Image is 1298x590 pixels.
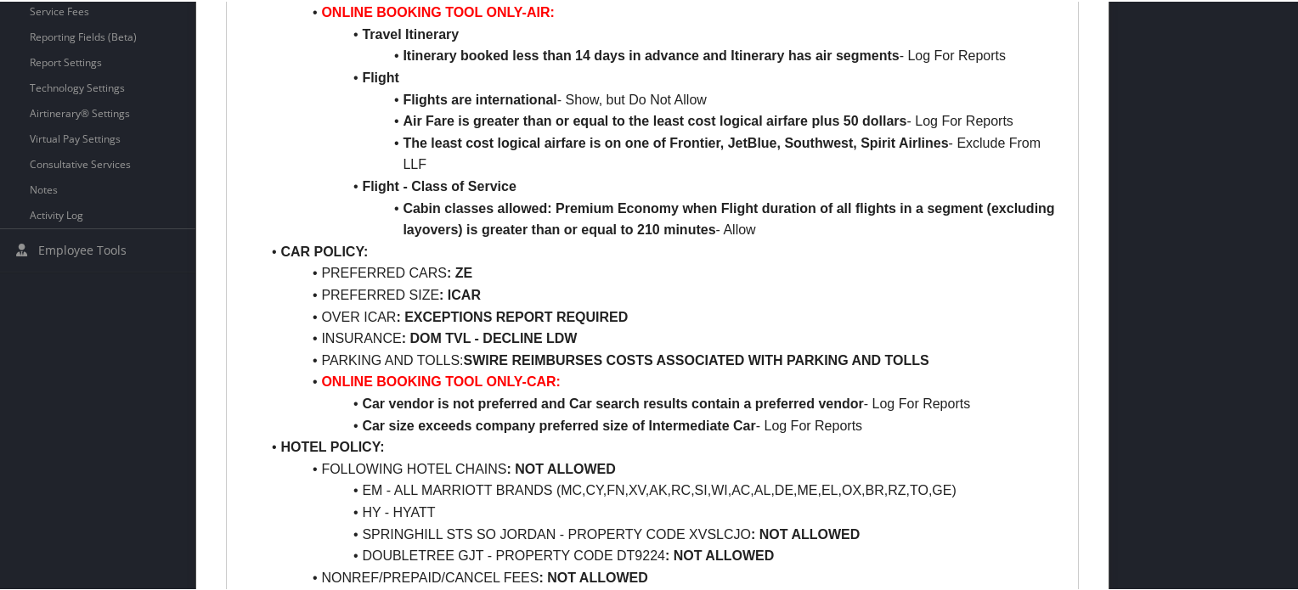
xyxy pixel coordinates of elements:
strong: Travel Itinerary [362,25,459,40]
strong: Cabin classes allowed: Premium Economy when Flight duration of all flights in a segment (excludin... [403,199,1058,236]
li: - Log For Reports [260,109,1064,131]
li: - Allow [260,196,1064,239]
li: OVER ICAR [260,305,1064,327]
strong: : ICAR [439,286,481,301]
strong: SWIRE REIMBURSES COSTS ASSOCIATED WITH PARKING AND TOLLS [464,351,929,366]
li: - Exclude From LLF [260,131,1064,174]
li: HY - HYATT [260,500,1064,522]
strong: HOTEL POLICY: [280,438,384,452]
li: PARKING AND TOLLS: [260,348,1064,370]
strong: : NOT ALLOWED [751,525,860,540]
strong: The least cost logical airfare is on one of Frontier, JetBlue, Southwest, Spirit Airlines [403,134,948,149]
li: FOLLOWING HOTEL CHAINS [260,457,1064,479]
li: - Log For Reports [260,43,1064,65]
strong: Air Fare is greater than or equal to the least cost logical airfare plus 50 dollars [403,112,906,126]
li: - Show, but Do Not Allow [260,87,1064,110]
li: NONREF/PREPAID/CANCEL FEES [260,565,1064,587]
li: - Log For Reports [260,391,1064,413]
li: INSURANCE [260,326,1064,348]
li: SPRINGHILL STS SO JORDAN - PROPERTY CODE XVSLCJO [260,522,1064,544]
strong: : [447,264,451,278]
strong: Flights are international [403,91,556,105]
strong: : [402,329,406,344]
strong: Flight - Class of Service [362,177,516,192]
li: - Log For Reports [260,413,1064,435]
strong: : NOT ALLOWED [665,547,774,561]
strong: ZE [455,264,472,278]
strong: CAR POLICY: [280,243,368,257]
strong: Car size exceeds company preferred size of Intermediate Car [362,417,755,431]
strong: : NOT ALLOWED [539,569,647,583]
strong: Car vendor is not preferred and Car search results contain a preferred vendor [362,395,863,409]
strong: ONLINE BOOKING TOOL ONLY-CAR: [321,373,561,387]
strong: ONLINE BOOKING TOOL ONLY-AIR: [321,3,554,18]
li: DOUBLETREE GJT - PROPERTY CODE DT9224 [260,543,1064,565]
li: EM - ALL MARRIOTT BRANDS (MC,CY,FN,XV,AK,RC,SI,WI,AC,AL,DE,ME,EL,OX,BR,RZ,TO,GE) [260,478,1064,500]
strong: Itinerary booked less than 14 days in advance and Itinerary has air segments [403,47,899,61]
strong: Flight [362,69,399,83]
strong: DOM TVL - DECLINE LDW [409,329,577,344]
strong: : EXCEPTIONS REPORT REQUIRED [396,308,628,323]
li: PREFERRED CARS [260,261,1064,283]
li: PREFERRED SIZE [260,283,1064,305]
strong: : NOT ALLOWED [507,460,616,475]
